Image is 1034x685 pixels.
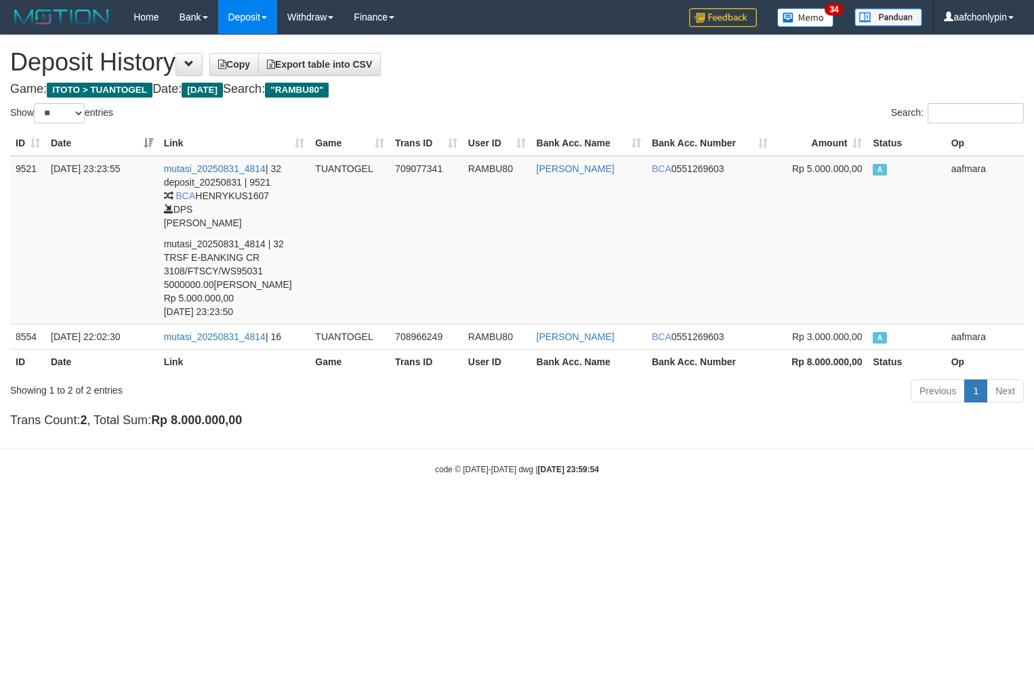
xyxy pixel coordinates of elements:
[10,103,113,123] label: Show entries
[646,349,773,374] th: Bank Acc. Number
[10,378,421,397] div: Showing 1 to 2 of 2 entries
[159,156,310,325] td: | 32
[867,349,945,374] th: Status
[10,414,1024,428] h4: Trans Count: , Total Sum:
[792,331,863,342] span: Rp 3.000.000,00
[390,349,463,374] th: Trans ID
[646,324,773,349] td: 0551269603
[45,324,159,349] td: [DATE] 22:02:30
[390,156,463,325] td: 709077341
[946,131,1024,156] th: Op
[911,379,965,402] a: Previous
[182,83,223,98] span: [DATE]
[45,156,159,325] td: [DATE] 23:23:55
[928,103,1024,123] input: Search:
[987,379,1024,402] a: Next
[10,7,113,27] img: MOTION_logo.png
[310,131,390,156] th: Game: activate to sort column ascending
[463,156,531,325] td: RAMBU80
[538,465,599,474] strong: [DATE] 23:59:54
[946,324,1024,349] td: aafmara
[258,53,381,76] a: Export table into CSV
[463,349,531,374] th: User ID
[10,349,45,374] th: ID
[10,49,1024,76] h1: Deposit History
[946,349,1024,374] th: Op
[854,8,922,26] img: panduan.png
[80,413,87,427] strong: 2
[310,349,390,374] th: Game
[435,465,599,474] small: code © [DATE]-[DATE] dwg |
[652,331,671,342] span: BCA
[791,356,862,367] strong: Rp 8.000.000,00
[10,156,45,325] td: 9521
[531,349,646,374] th: Bank Acc. Name
[159,131,310,156] th: Link: activate to sort column ascending
[964,379,987,402] a: 1
[209,53,259,76] a: Copy
[10,83,1024,96] h4: Game: Date: Search:
[652,163,671,174] span: BCA
[537,331,615,342] a: [PERSON_NAME]
[151,413,242,427] strong: Rp 8.000.000,00
[176,190,196,201] span: BCA
[218,59,250,70] span: Copy
[390,131,463,156] th: Trans ID: activate to sort column ascending
[164,163,266,174] a: mutasi_20250831_4814
[159,349,310,374] th: Link
[10,131,45,156] th: ID: activate to sort column ascending
[159,324,310,349] td: | 16
[10,324,45,349] td: 8554
[45,131,159,156] th: Date: activate to sort column ascending
[164,331,266,342] a: mutasi_20250831_4814
[773,131,867,156] th: Amount: activate to sort column ascending
[792,163,863,174] span: Rp 5.000.000,00
[689,8,757,27] img: Feedback.jpg
[777,8,834,27] img: Button%20Memo.svg
[537,163,615,174] a: [PERSON_NAME]
[463,324,531,349] td: RAMBU80
[946,156,1024,325] td: aafmara
[267,59,372,70] span: Export table into CSV
[867,131,945,156] th: Status
[646,131,773,156] th: Bank Acc. Number: activate to sort column ascending
[45,349,159,374] th: Date
[531,131,646,156] th: Bank Acc. Name: activate to sort column ascending
[646,156,773,325] td: 0551269603
[825,3,843,16] span: 34
[310,324,390,349] td: TUANTOGEL
[891,103,1024,123] label: Search:
[390,324,463,349] td: 708966249
[47,83,152,98] span: ITOTO > TUANTOGEL
[265,83,329,98] span: "RAMBU80"
[463,131,531,156] th: User ID: activate to sort column ascending
[34,103,85,123] select: Showentries
[310,156,390,325] td: TUANTOGEL
[873,332,886,344] span: Approved
[873,164,886,175] span: Approved
[164,175,305,318] div: deposit_20250831 | 9521 HENRYKUS1607 DPS [PERSON_NAME] mutasi_20250831_4814 | 32 TRSF E-BANKING C...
